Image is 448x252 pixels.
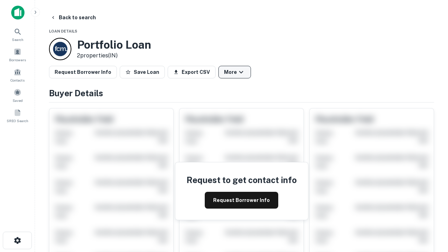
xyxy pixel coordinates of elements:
[2,86,33,105] a: Saved
[2,65,33,84] a: Contacts
[2,45,33,64] a: Borrowers
[168,66,216,78] button: Export CSV
[9,57,26,63] span: Borrowers
[12,37,23,42] span: Search
[205,192,278,209] button: Request Borrower Info
[49,87,434,99] h4: Buyer Details
[218,66,251,78] button: More
[48,11,99,24] button: Back to search
[2,25,33,44] a: Search
[49,66,117,78] button: Request Borrower Info
[187,174,297,186] h4: Request to get contact info
[49,29,77,33] span: Loan Details
[120,66,165,78] button: Save Loan
[10,77,24,83] span: Contacts
[7,118,28,124] span: SREO Search
[13,98,23,103] span: Saved
[2,106,33,125] a: SREO Search
[413,196,448,230] iframe: Chat Widget
[77,38,151,51] h3: Portfolio Loan
[11,6,24,20] img: capitalize-icon.png
[77,51,151,60] p: 2 properties (IN)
